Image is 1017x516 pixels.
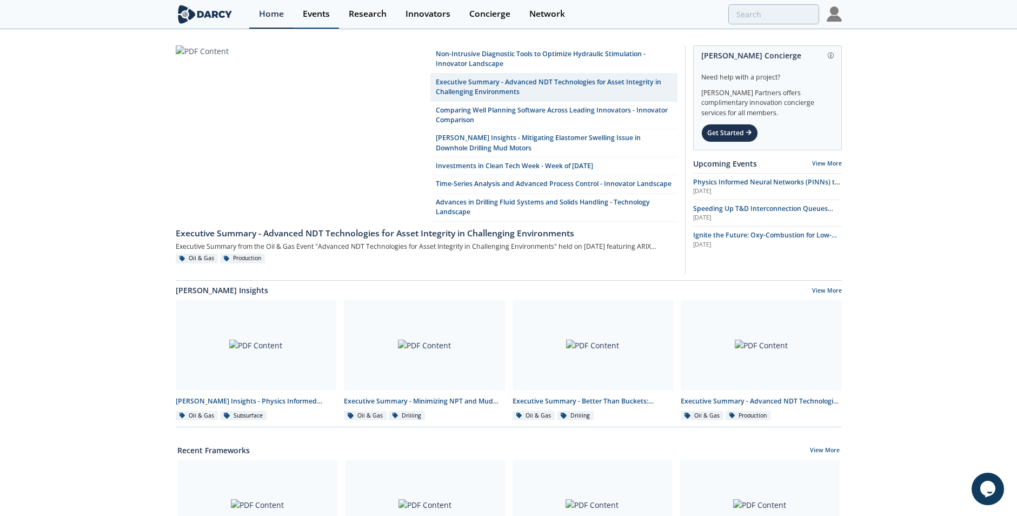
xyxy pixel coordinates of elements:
[693,230,842,249] a: Ignite the Future: Oxy-Combustion for Low-Carbon Power [DATE]
[513,411,555,421] div: Oil & Gas
[349,10,387,18] div: Research
[176,396,337,406] div: [PERSON_NAME] Insights - Physics Informed Neural Networks to Accelerate Subsurface Scenario Analysis
[677,300,846,421] a: PDF Content Executive Summary - Advanced NDT Technologies for Asset Integrity in Challenging Envi...
[812,160,842,167] a: View More
[701,65,834,82] div: Need help with a project?
[693,241,842,249] div: [DATE]
[557,411,594,421] div: Drilling
[406,10,450,18] div: Innovators
[509,300,677,421] a: PDF Content Executive Summary - Better Than Buckets: Advancing Hole Cleaning with Automated Cutti...
[176,240,677,254] div: Executive Summary from the Oil & Gas Event "Advanced NDT Technologies for Asset Integrity in Chal...
[220,411,267,421] div: Subsurface
[430,45,677,74] a: Non-Intrusive Diagnostic Tools to Optimize Hydraulic Stimulation - Innovator Landscape
[344,396,505,406] div: Executive Summary - Minimizing NPT and Mud Costs with Automated Fluids Intelligence
[430,74,677,102] a: Executive Summary - Advanced NDT Technologies for Asset Integrity in Challenging Environments
[176,285,268,296] a: [PERSON_NAME] Insights
[693,177,842,196] a: Physics Informed Neural Networks (PINNs) to Accelerate Subsurface Scenario Analysis [DATE]
[430,194,677,222] a: Advances in Drilling Fluid Systems and Solids Handling - Technology Landscape
[259,10,284,18] div: Home
[176,227,677,240] div: Executive Summary - Advanced NDT Technologies for Asset Integrity in Challenging Environments
[340,300,509,421] a: PDF Content Executive Summary - Minimizing NPT and Mud Costs with Automated Fluids Intelligence O...
[430,175,677,193] a: Time-Series Analysis and Advanced Process Control - Innovator Landscape
[726,411,771,421] div: Production
[176,254,218,263] div: Oil & Gas
[430,157,677,175] a: Investments in Clean Tech Week - Week of [DATE]
[176,222,677,240] a: Executive Summary - Advanced NDT Technologies for Asset Integrity in Challenging Environments
[701,46,834,65] div: [PERSON_NAME] Concierge
[513,396,674,406] div: Executive Summary - Better Than Buckets: Advancing Hole Cleaning with Automated Cuttings Monitoring
[469,10,510,18] div: Concierge
[972,473,1006,505] iframe: chat widget
[693,230,837,249] span: Ignite the Future: Oxy-Combustion for Low-Carbon Power
[812,287,842,296] a: View More
[681,396,842,406] div: Executive Summary - Advanced NDT Technologies for Asset Integrity in Challenging Environments
[693,158,757,169] a: Upcoming Events
[176,411,218,421] div: Oil & Gas
[681,411,723,421] div: Oil & Gas
[176,5,235,24] img: logo-wide.svg
[693,204,842,222] a: Speeding Up T&D Interconnection Queues with Enhanced Software Solutions [DATE]
[693,187,842,196] div: [DATE]
[810,446,840,456] a: View More
[693,204,833,223] span: Speeding Up T&D Interconnection Queues with Enhanced Software Solutions
[172,300,341,421] a: PDF Content [PERSON_NAME] Insights - Physics Informed Neural Networks to Accelerate Subsurface Sc...
[827,6,842,22] img: Profile
[701,82,834,118] div: [PERSON_NAME] Partners offers complimentary innovation concierge services for all members.
[430,129,677,157] a: [PERSON_NAME] Insights - Mitigating Elastomer Swelling Issue in Downhole Drilling Mud Motors
[728,4,819,24] input: Advanced Search
[344,411,387,421] div: Oil & Gas
[693,177,840,196] span: Physics Informed Neural Networks (PINNs) to Accelerate Subsurface Scenario Analysis
[701,124,758,142] div: Get Started
[693,214,842,222] div: [DATE]
[828,52,834,58] img: information.svg
[177,445,250,456] a: Recent Frameworks
[303,10,330,18] div: Events
[430,102,677,130] a: Comparing Well Planning Software Across Leading Innovators - Innovator Comparison
[389,411,426,421] div: Drilling
[220,254,265,263] div: Production
[529,10,565,18] div: Network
